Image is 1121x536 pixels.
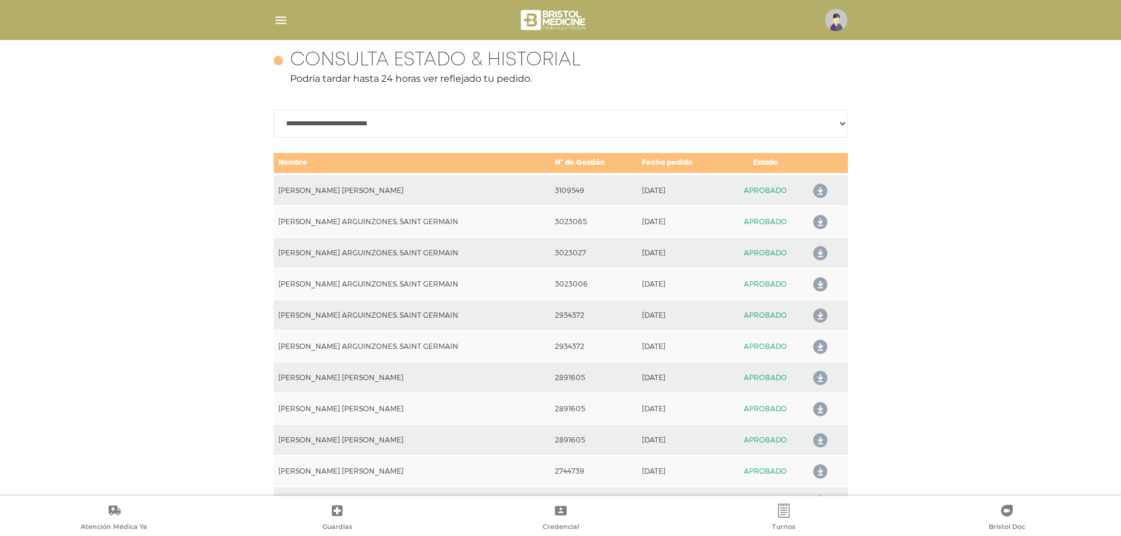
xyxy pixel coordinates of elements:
td: [DATE] [637,331,725,362]
td: 3109549 [550,174,637,206]
td: [DATE] [637,268,725,299]
a: Turnos [672,504,895,534]
img: profile-placeholder.svg [825,9,847,31]
td: APROBADO [725,237,807,268]
td: 2934372 [550,299,637,331]
td: [PERSON_NAME] ARGUINZONES, SAINT GERMAIN [274,237,550,268]
td: Estado [725,152,807,174]
td: APROBADO [725,206,807,237]
td: APROBADO [725,268,807,299]
td: [PERSON_NAME] [PERSON_NAME] [274,487,550,518]
span: Credencial [543,522,579,533]
img: bristol-medicine-blanco.png [519,6,589,34]
td: [PERSON_NAME] ARGUINZONES, SAINT GERMAIN [274,206,550,237]
td: [DATE] [637,299,725,331]
td: 2891605 [550,393,637,424]
td: Fecha pedido [637,152,725,174]
td: APROBADO [725,362,807,393]
td: [DATE] [637,393,725,424]
a: Guardias [225,504,448,534]
img: Cober_menu-lines-white.svg [274,13,288,28]
td: Nombre [274,152,550,174]
span: Bristol Doc [989,522,1025,533]
td: APROBADO [725,424,807,455]
span: Guardias [322,522,352,533]
td: [PERSON_NAME] [PERSON_NAME] [274,362,550,393]
td: APROBADO [725,455,807,487]
td: [PERSON_NAME] [PERSON_NAME] [274,393,550,424]
td: [PERSON_NAME] [PERSON_NAME] [274,455,550,487]
span: Turnos [772,522,796,533]
td: 2744736 [550,487,637,518]
td: [DATE] [637,237,725,268]
td: 2934372 [550,331,637,362]
td: [PERSON_NAME] ARGUINZONES, SAINT GERMAIN [274,268,550,299]
td: APROBADO [725,299,807,331]
a: Atención Médica Ya [2,504,225,534]
td: [DATE] [637,206,725,237]
h4: Consulta estado & historial [290,49,581,72]
a: Credencial [449,504,672,534]
td: [PERSON_NAME] ARGUINZONES, SAINT GERMAIN [274,299,550,331]
a: Bristol Doc [896,504,1119,534]
td: [DATE] [637,424,725,455]
td: [DATE] [637,455,725,487]
td: APROBADO [725,487,807,518]
td: [DATE] [637,174,725,206]
td: 3023027 [550,237,637,268]
td: [PERSON_NAME] ARGUINZONES, SAINT GERMAIN [274,331,550,362]
td: 2744739 [550,455,637,487]
span: Atención Médica Ya [81,522,147,533]
td: APROBADO [725,174,807,206]
td: [PERSON_NAME] [PERSON_NAME] [274,424,550,455]
td: [PERSON_NAME] [PERSON_NAME] [274,174,550,206]
td: APROBADO [725,331,807,362]
td: [DATE] [637,362,725,393]
td: 2891605 [550,362,637,393]
td: 2891605 [550,424,637,455]
td: 3023065 [550,206,637,237]
td: APROBADO [725,393,807,424]
p: Podría tardar hasta 24 horas ver reflejado tu pedido. [274,72,848,86]
td: [DATE] [637,487,725,518]
td: N° de Gestión [550,152,637,174]
td: 3023006 [550,268,637,299]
